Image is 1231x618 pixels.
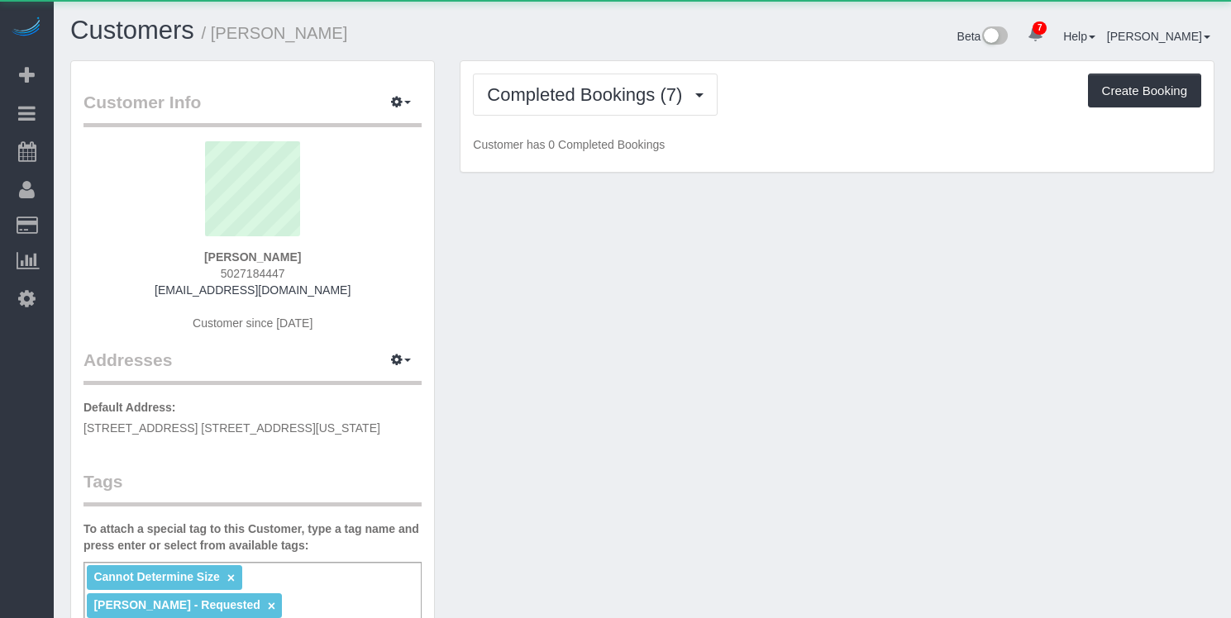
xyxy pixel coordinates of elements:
span: 7 [1033,21,1047,35]
a: [EMAIL_ADDRESS][DOMAIN_NAME] [155,283,351,297]
button: Create Booking [1088,74,1201,108]
span: Cannot Determine Size [93,570,219,583]
span: [STREET_ADDRESS] [STREET_ADDRESS][US_STATE] [83,421,380,435]
a: 7 [1019,17,1052,53]
button: Completed Bookings (7) [473,74,718,116]
span: Customer since [DATE] [193,316,313,330]
span: Completed Bookings (7) [487,84,690,105]
span: 5027184447 [221,267,285,280]
img: New interface [981,26,1008,48]
a: [PERSON_NAME] [1107,30,1210,43]
a: Beta [957,30,1009,43]
a: Help [1063,30,1095,43]
a: × [268,599,275,613]
img: Automaid Logo [10,17,43,40]
a: × [227,571,235,585]
legend: Customer Info [83,90,422,127]
legend: Tags [83,469,422,506]
small: / [PERSON_NAME] [202,24,348,42]
label: Default Address: [83,399,176,416]
a: Customers [70,16,194,45]
label: To attach a special tag to this Customer, type a tag name and press enter or select from availabl... [83,521,422,554]
p: Customer has 0 Completed Bookings [473,136,1201,153]
span: [PERSON_NAME] - Requested [93,598,260,611]
strong: [PERSON_NAME] [204,250,301,264]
